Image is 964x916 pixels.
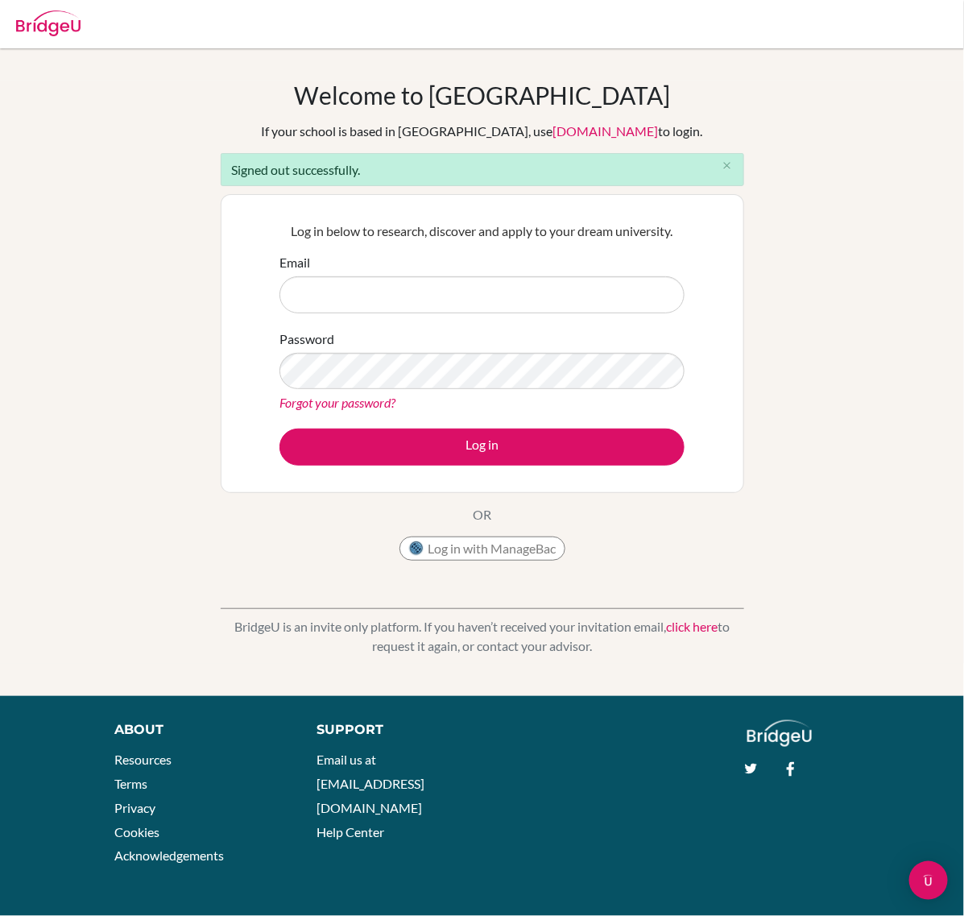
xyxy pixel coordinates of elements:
[221,153,744,186] div: Signed out successfully.
[279,429,685,466] button: Log in
[279,330,334,349] label: Password
[279,395,395,410] a: Forgot your password?
[114,776,147,791] a: Terms
[114,800,155,815] a: Privacy
[221,617,744,656] p: BridgeU is an invite only platform. If you haven’t received your invitation email, to request it ...
[473,505,491,524] p: OR
[747,720,813,747] img: logo_white@2x-f4f0deed5e89b7ecb1c2cc34c3e3d731f90f0f143d5ea2071677605dd97b5244.png
[666,619,718,634] a: click here
[294,81,670,110] h1: Welcome to [GEOGRAPHIC_DATA]
[114,824,159,839] a: Cookies
[721,160,733,172] i: close
[16,10,81,36] img: Bridge-U
[262,122,703,141] div: If your school is based in [GEOGRAPHIC_DATA], use to login.
[909,861,948,900] div: Open Intercom Messenger
[317,752,424,814] a: Email us at [EMAIL_ADDRESS][DOMAIN_NAME]
[114,848,224,863] a: Acknowledgements
[711,154,743,178] button: Close
[279,222,685,241] p: Log in below to research, discover and apply to your dream university.
[317,720,467,740] div: Support
[279,253,310,272] label: Email
[553,123,659,139] a: [DOMAIN_NAME]
[399,537,565,561] button: Log in with ManageBac
[114,720,280,740] div: About
[114,752,172,767] a: Resources
[317,824,384,839] a: Help Center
